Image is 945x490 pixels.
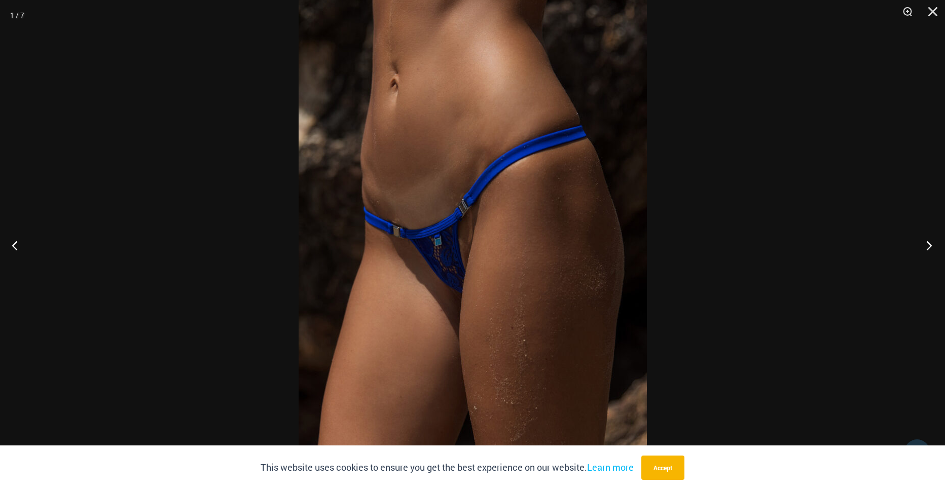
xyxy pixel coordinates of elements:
[261,460,634,475] p: This website uses cookies to ensure you get the best experience on our website.
[641,456,684,480] button: Accept
[907,220,945,271] button: Next
[587,461,634,473] a: Learn more
[10,8,24,23] div: 1 / 7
